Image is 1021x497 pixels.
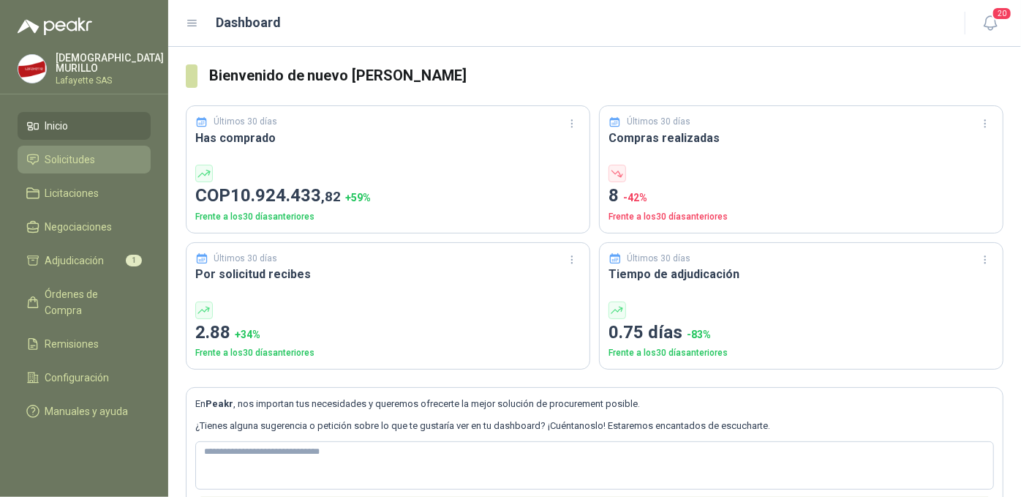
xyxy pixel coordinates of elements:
h3: Tiempo de adjudicación [609,265,994,283]
p: 2.88 [195,319,581,347]
p: Frente a los 30 días anteriores [609,346,994,360]
a: Manuales y ayuda [18,397,151,425]
span: + 34 % [235,329,260,340]
img: Logo peakr [18,18,92,35]
span: Órdenes de Compra [45,286,137,318]
p: Últimos 30 días [628,115,691,129]
p: Últimos 30 días [214,115,278,129]
span: Solicitudes [45,152,96,168]
p: 0.75 días [609,319,994,347]
h3: Por solicitud recibes [195,265,581,283]
button: 20 [977,10,1003,37]
span: Licitaciones [45,185,99,201]
span: ,82 [321,188,341,205]
a: Configuración [18,364,151,392]
h1: Dashboard [216,12,282,33]
a: Remisiones [18,330,151,358]
span: Adjudicación [45,253,105,269]
img: Company Logo [18,55,46,83]
a: Negociaciones [18,213,151,241]
span: Remisiones [45,336,99,352]
span: -83 % [687,329,711,340]
h3: Compras realizadas [609,129,994,147]
span: 10.924.433 [230,185,341,206]
p: Frente a los 30 días anteriores [609,210,994,224]
p: ¿Tienes alguna sugerencia o petición sobre lo que te gustaría ver en tu dashboard? ¡Cuéntanoslo! ... [195,419,994,433]
h3: Bienvenido de nuevo [PERSON_NAME] [209,64,1003,87]
span: Configuración [45,370,110,386]
span: 20 [992,7,1012,20]
span: + 59 % [345,192,371,203]
p: COP [195,182,581,210]
p: En , nos importan tus necesidades y queremos ofrecerte la mejor solución de procurement posible. [195,397,994,411]
p: 8 [609,182,994,210]
h3: Has comprado [195,129,581,147]
p: [DEMOGRAPHIC_DATA] MURILLO [56,53,164,73]
span: Inicio [45,118,69,134]
p: Frente a los 30 días anteriores [195,210,581,224]
a: Licitaciones [18,179,151,207]
a: Órdenes de Compra [18,280,151,324]
a: Solicitudes [18,146,151,173]
span: 1 [126,255,142,266]
b: Peakr [206,398,233,409]
a: Adjudicación1 [18,247,151,274]
span: -42 % [623,192,647,203]
p: Últimos 30 días [628,252,691,266]
span: Manuales y ayuda [45,403,129,419]
p: Últimos 30 días [214,252,278,266]
a: Inicio [18,112,151,140]
span: Negociaciones [45,219,113,235]
p: Frente a los 30 días anteriores [195,346,581,360]
p: Lafayette SAS [56,76,164,85]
